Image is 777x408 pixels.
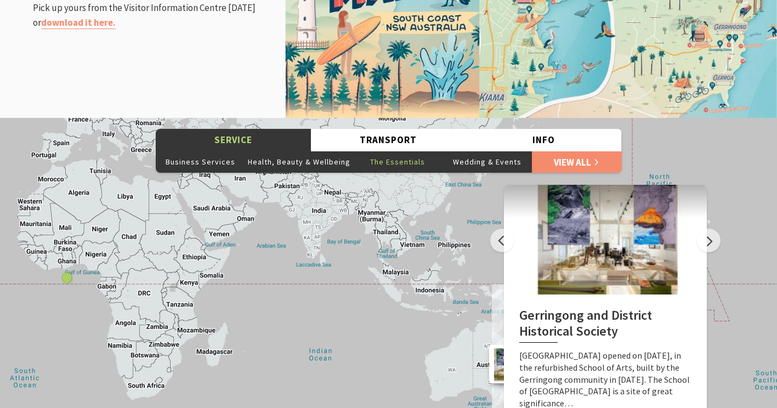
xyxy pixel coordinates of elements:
h2: Gerringong and District Historical Society [519,308,691,343]
button: Health, Beauty & Wellbeing [245,151,353,173]
button: Service [156,129,311,151]
a: View All [532,151,621,173]
a: download it here. [41,16,116,29]
button: Info [466,129,621,151]
button: See detail about Elopements by Sharon [60,270,74,285]
button: Previous [490,229,514,252]
button: Next [697,229,721,252]
button: Transport [311,129,466,151]
p: Pick up yours from the Visitor Information Centre [DATE] or [33,1,258,30]
button: Business Services [156,151,245,173]
button: The Essentials [353,151,443,173]
button: Wedding & Events [443,151,532,173]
